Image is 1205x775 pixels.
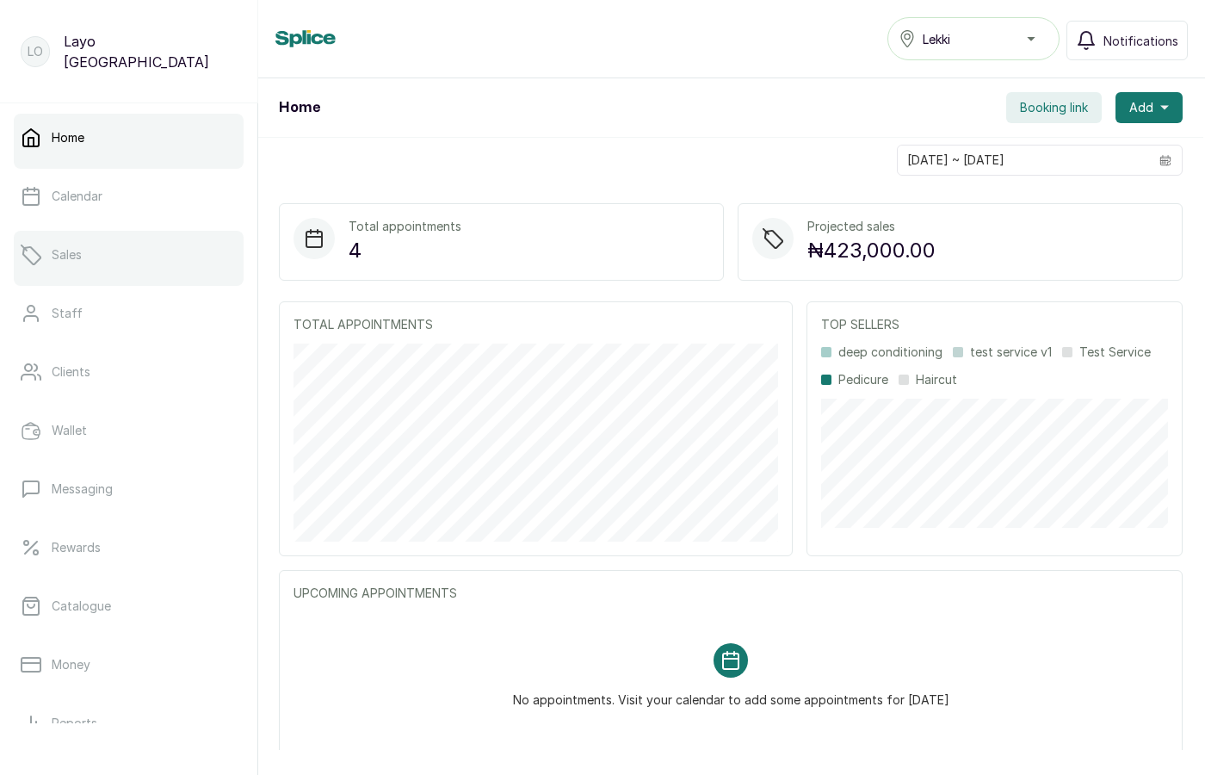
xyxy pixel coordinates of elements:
[52,129,84,146] p: Home
[279,97,320,118] h1: Home
[52,188,102,205] p: Calendar
[14,699,244,747] a: Reports
[52,715,97,732] p: Reports
[14,465,244,513] a: Messaging
[898,146,1149,175] input: Select date
[1129,99,1153,116] span: Add
[1066,21,1188,60] button: Notifications
[52,656,90,673] p: Money
[916,371,957,388] p: Haircut
[14,524,244,572] a: Rewards
[14,582,244,630] a: Catalogue
[838,371,888,388] p: Pedicure
[1006,92,1102,123] button: Booking link
[52,422,87,439] p: Wallet
[14,348,244,396] a: Clients
[1020,99,1088,116] span: Booking link
[64,31,237,72] p: Layo [GEOGRAPHIC_DATA]
[14,114,244,162] a: Home
[52,363,90,381] p: Clients
[52,598,111,615] p: Catalogue
[52,246,82,263] p: Sales
[52,305,83,322] p: Staff
[1115,92,1183,123] button: Add
[14,641,244,689] a: Money
[1159,154,1171,166] svg: calendar
[1079,344,1151,361] p: Test Service
[1103,32,1178,50] span: Notifications
[14,289,244,338] a: Staff
[923,30,950,48] span: Lekki
[14,231,244,279] a: Sales
[513,678,949,709] p: No appointments. Visit your calendar to add some appointments for [DATE]
[28,43,43,60] p: LO
[294,585,1168,602] p: UPCOMING APPOINTMENTS
[970,344,1052,361] p: test service v1
[807,235,936,266] p: ₦423,000.00
[52,539,101,556] p: Rewards
[349,235,461,266] p: 4
[14,172,244,220] a: Calendar
[349,218,461,235] p: Total appointments
[14,406,244,455] a: Wallet
[821,316,1168,333] p: TOP SELLERS
[807,218,936,235] p: Projected sales
[838,344,942,361] p: deep conditioning
[294,316,778,333] p: TOTAL APPOINTMENTS
[887,17,1060,60] button: Lekki
[52,480,113,498] p: Messaging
